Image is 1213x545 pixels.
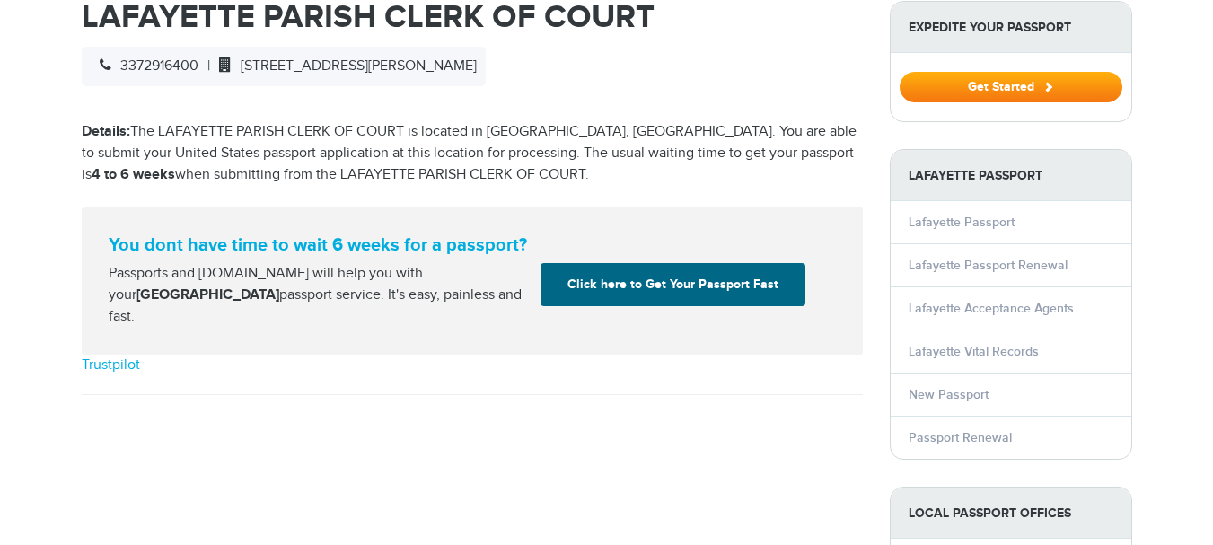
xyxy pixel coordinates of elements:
[909,344,1039,359] a: Lafayette Vital Records
[909,301,1074,316] a: Lafayette Acceptance Agents
[891,488,1131,539] strong: Local Passport Offices
[900,79,1122,93] a: Get Started
[82,47,486,86] div: |
[891,150,1131,201] strong: Lafayette Passport
[909,258,1068,273] a: Lafayette Passport Renewal
[210,57,477,75] span: [STREET_ADDRESS][PERSON_NAME]
[909,430,1012,445] a: Passport Renewal
[891,2,1131,53] strong: Expedite Your Passport
[900,72,1122,102] button: Get Started
[82,1,863,33] h1: LAFAYETTE PARISH CLERK OF COURT
[82,356,140,374] a: Trustpilot
[91,57,198,75] span: 3372916400
[909,387,989,402] a: New Passport
[101,263,534,328] div: Passports and [DOMAIN_NAME] will help you with your passport service. It's easy, painless and fast.
[109,234,836,256] strong: You dont have time to wait 6 weeks for a passport?
[92,166,175,183] strong: 4 to 6 weeks
[82,123,130,140] strong: Details:
[82,121,863,186] p: The LAFAYETTE PARISH CLERK OF COURT is located in [GEOGRAPHIC_DATA], [GEOGRAPHIC_DATA]. You are a...
[909,215,1015,230] a: Lafayette Passport
[136,286,279,303] strong: [GEOGRAPHIC_DATA]
[541,263,805,306] a: Click here to Get Your Passport Fast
